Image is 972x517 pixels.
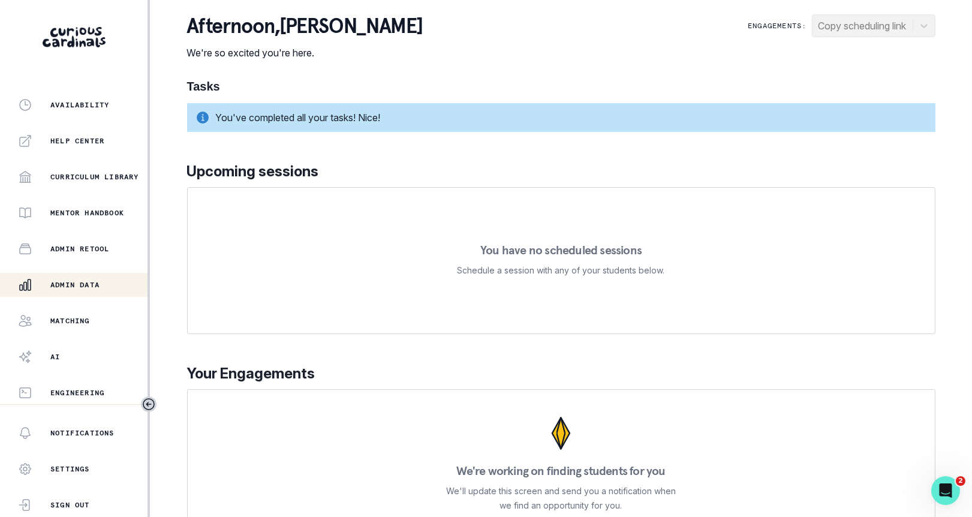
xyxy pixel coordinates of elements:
img: Curious Cardinals Logo [43,27,106,47]
p: Matching [50,316,90,326]
p: You have no scheduled sessions [480,244,642,256]
p: afternoon , [PERSON_NAME] [187,14,423,38]
p: Engagements: [748,21,807,31]
p: We're working on finding students for you [456,465,665,477]
p: Mentor Handbook [50,208,124,218]
p: Schedule a session with any of your students below. [458,263,665,278]
p: Availability [50,100,109,110]
p: Admin Data [50,280,100,290]
div: You've completed all your tasks! Nice! [187,103,935,132]
p: Settings [50,464,90,474]
p: Curriculum Library [50,172,139,182]
p: Upcoming sessions [187,161,935,182]
span: 2 [956,476,965,486]
p: AI [50,352,60,362]
iframe: Intercom live chat [931,476,960,505]
button: Toggle sidebar [141,396,157,412]
p: Help Center [50,136,104,146]
p: Engineering [50,388,104,398]
h1: Tasks [187,79,935,94]
p: We'll update this screen and send you a notification when we find an opportunity for you. [446,484,676,513]
p: Your Engagements [187,363,935,384]
p: Admin Retool [50,244,109,254]
p: We're so excited you're here. [187,46,423,60]
p: Sign Out [50,500,90,510]
p: Notifications [50,428,115,438]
